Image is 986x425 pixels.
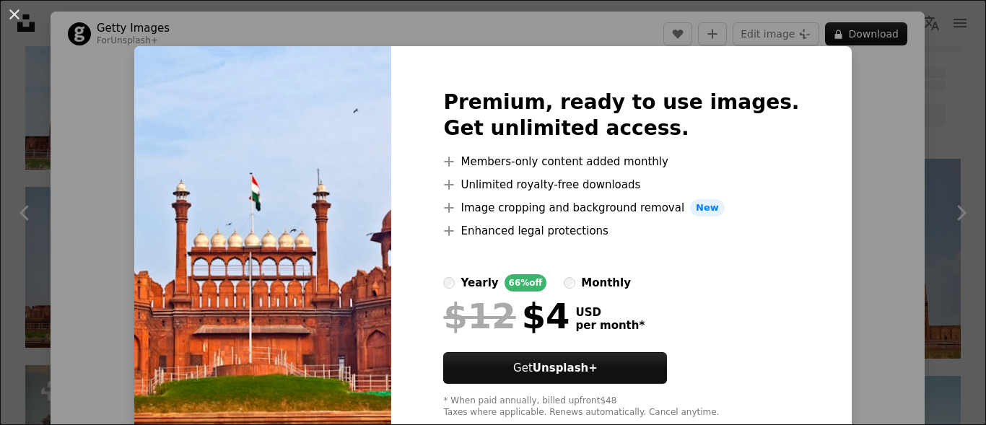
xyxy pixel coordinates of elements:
[533,362,598,374] strong: Unsplash+
[443,176,799,193] li: Unlimited royalty-free downloads
[443,297,515,335] span: $12
[505,274,547,292] div: 66% off
[575,319,645,332] span: per month *
[581,274,631,292] div: monthly
[443,199,799,216] li: Image cropping and background removal
[564,277,575,289] input: monthly
[443,277,455,289] input: yearly66%off
[443,153,799,170] li: Members-only content added monthly
[443,222,799,240] li: Enhanced legal protections
[690,199,725,216] span: New
[443,352,667,384] button: GetUnsplash+
[443,395,799,419] div: * When paid annually, billed upfront $48 Taxes where applicable. Renews automatically. Cancel any...
[443,89,799,141] h2: Premium, ready to use images. Get unlimited access.
[443,297,570,335] div: $4
[461,274,498,292] div: yearly
[575,306,645,319] span: USD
